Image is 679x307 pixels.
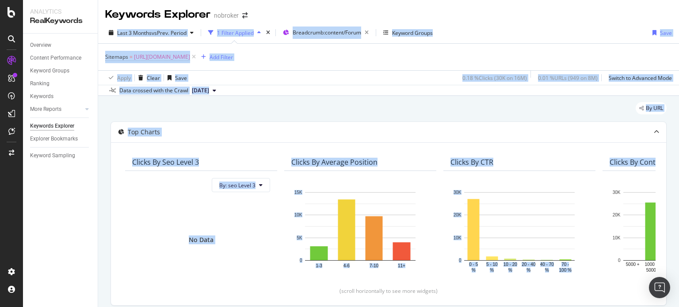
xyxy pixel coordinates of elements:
div: Keywords [30,92,53,101]
text: % [508,268,512,273]
a: Ranking [30,79,92,88]
div: Overview [30,41,51,50]
span: By: seo Level 3 [219,182,256,189]
text: % [490,268,494,273]
span: vs Prev. Period [152,29,187,37]
text: 1-3 [316,263,322,268]
text: 30K [613,190,621,195]
div: 0.01 % URLs ( 949 on 8M ) [538,74,598,82]
div: Keyword Groups [30,66,69,76]
a: Keywords [30,92,92,101]
button: By: seo Level 3 [212,178,270,192]
text: 0 [459,258,462,263]
div: Analytics [30,7,91,16]
text: 20K [454,213,462,218]
div: arrow-right-arrow-left [242,12,248,19]
text: 10K [454,235,462,240]
button: Breadcrumb:content/Forum [279,26,372,40]
div: Keywords Explorer [105,7,210,22]
div: Explorer Bookmarks [30,134,78,144]
svg: A chart. [291,188,429,273]
div: Apply [117,74,131,82]
text: % [526,268,530,273]
div: Clear [147,74,160,82]
a: Keywords Explorer [30,121,92,131]
a: Keyword Sampling [30,151,92,160]
text: 70 - [561,262,569,267]
span: = [130,53,133,61]
button: Add Filter [198,52,233,62]
a: Keyword Groups [30,66,92,76]
button: Apply [105,71,131,85]
button: [DATE] [188,85,220,96]
div: Content Performance [30,53,81,63]
div: No Data [189,235,214,244]
a: Content Performance [30,53,92,63]
button: Save [649,26,672,40]
text: 0 [300,258,302,263]
text: 1000 - [645,262,657,267]
button: Clear [135,71,160,85]
div: 1 Filter Applied [217,29,254,37]
text: 15K [294,190,302,195]
div: Keyword Groups [392,29,433,37]
button: Switch to Advanced Mode [605,71,672,85]
a: More Reports [30,105,83,114]
text: 5K [297,235,302,240]
span: Breadcrumb: content/Forum [293,29,361,36]
text: 20 - 40 [522,262,536,267]
text: 5000 + [626,262,640,267]
div: Save [175,74,187,82]
a: Overview [30,41,92,50]
text: 11+ [398,263,405,268]
div: (scroll horizontally to see more widgets) [122,287,656,295]
text: 5 - 10 [486,262,498,267]
div: times [264,28,272,37]
div: Top Charts [128,128,160,136]
span: [URL][DOMAIN_NAME] [134,51,190,63]
button: Save [164,71,187,85]
text: 0 - 5 [469,262,478,267]
span: Last 3 Months [117,29,152,37]
span: 2025 Aug. 4th [192,87,209,95]
div: Data crossed with the Crawl [119,87,188,95]
text: 30K [454,190,462,195]
text: % [545,268,549,273]
button: Keyword Groups [380,26,436,40]
div: Ranking [30,79,50,88]
div: Add Filter [210,53,233,61]
div: Save [660,29,672,37]
text: 4-6 [343,263,350,268]
div: Open Intercom Messenger [649,277,670,298]
span: Sitemaps [105,53,128,61]
div: Switch to Advanced Mode [609,74,672,82]
div: Keyword Sampling [30,151,75,160]
a: Explorer Bookmarks [30,134,92,144]
div: 0.18 % Clicks ( 30K on 16M ) [462,74,527,82]
span: By URL [646,106,663,111]
text: 20K [613,213,621,218]
text: 10K [294,213,302,218]
text: 10K [613,235,621,240]
button: Last 3 MonthsvsPrev. Period [105,26,197,40]
div: Clicks By CTR [450,158,493,167]
button: 1 Filter Applied [205,26,264,40]
text: 40 - 70 [540,262,554,267]
text: 0 [618,258,621,263]
div: Clicks By seo Level 3 [132,158,199,167]
text: % [472,268,476,273]
div: Clicks By Average Position [291,158,378,167]
div: More Reports [30,105,61,114]
svg: A chart. [450,188,588,273]
text: 100 % [559,268,572,273]
div: Keywords Explorer [30,121,74,131]
text: 7-10 [370,263,378,268]
div: RealKeywords [30,16,91,26]
text: 5000 [646,268,656,273]
div: nobroker [214,11,239,20]
text: 10 - 20 [504,262,518,267]
div: legacy label [636,102,667,114]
